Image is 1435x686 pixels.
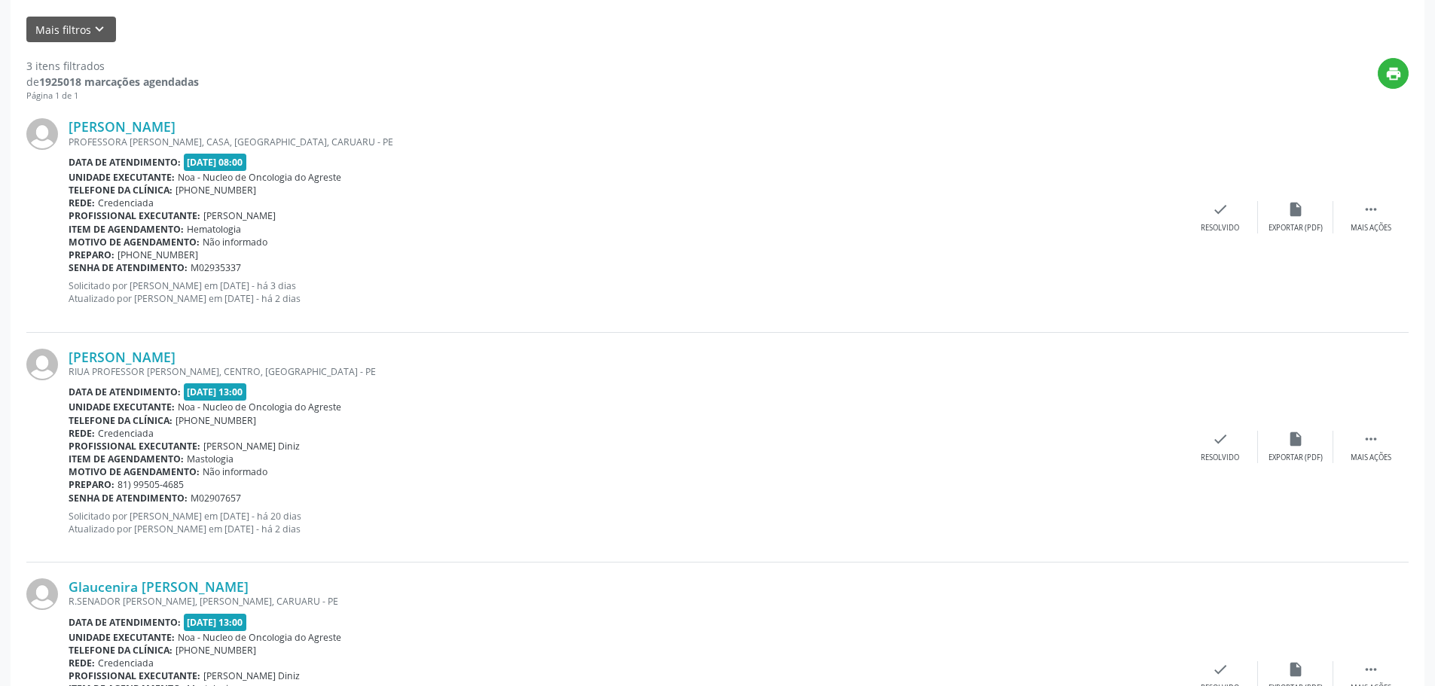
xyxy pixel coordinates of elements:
b: Profissional executante: [69,440,200,453]
span: Não informado [203,465,267,478]
div: Página 1 de 1 [26,90,199,102]
p: Solicitado por [PERSON_NAME] em [DATE] - há 20 dias Atualizado por [PERSON_NAME] em [DATE] - há 2... [69,510,1183,535]
div: Resolvido [1201,223,1239,233]
span: Noa - Nucleo de Oncologia do Agreste [178,171,341,184]
i:  [1363,661,1379,678]
span: 81) 99505-4685 [118,478,184,491]
b: Motivo de agendamento: [69,236,200,248]
span: Credenciada [98,427,154,440]
span: [PERSON_NAME] [203,209,276,222]
i:  [1363,431,1379,447]
span: [PHONE_NUMBER] [176,414,256,427]
b: Data de atendimento: [69,156,181,169]
b: Rede: [69,657,95,669]
div: de [26,74,199,90]
span: M02935337 [191,261,241,274]
strong: 1925018 marcações agendadas [39,75,199,89]
b: Rede: [69,197,95,209]
b: Preparo: [69,478,114,491]
i: insert_drive_file [1287,201,1304,218]
span: [DATE] 13:00 [184,614,247,631]
i: keyboard_arrow_down [91,21,108,38]
span: M02907657 [191,492,241,505]
span: [PHONE_NUMBER] [176,184,256,197]
p: Solicitado por [PERSON_NAME] em [DATE] - há 3 dias Atualizado por [PERSON_NAME] em [DATE] - há 2 ... [69,279,1183,305]
span: Noa - Nucleo de Oncologia do Agreste [178,631,341,644]
b: Senha de atendimento: [69,261,188,274]
b: Unidade executante: [69,171,175,184]
span: Credenciada [98,657,154,669]
span: Hematologia [187,223,241,236]
img: img [26,349,58,380]
b: Data de atendimento: [69,386,181,398]
span: [PHONE_NUMBER] [176,644,256,657]
a: [PERSON_NAME] [69,349,176,365]
b: Item de agendamento: [69,453,184,465]
div: Mais ações [1351,223,1391,233]
i: insert_drive_file [1287,661,1304,678]
a: Glaucenira [PERSON_NAME] [69,578,249,595]
div: RIUA PROFESSOR [PERSON_NAME], CENTRO, [GEOGRAPHIC_DATA] - PE [69,365,1183,378]
i:  [1363,201,1379,218]
b: Item de agendamento: [69,223,184,236]
b: Data de atendimento: [69,616,181,629]
b: Profissional executante: [69,209,200,222]
div: Resolvido [1201,453,1239,463]
b: Profissional executante: [69,669,200,682]
b: Unidade executante: [69,401,175,413]
div: Exportar (PDF) [1269,453,1323,463]
b: Unidade executante: [69,631,175,644]
span: Credenciada [98,197,154,209]
i: check [1212,431,1229,447]
b: Telefone da clínica: [69,644,173,657]
div: Exportar (PDF) [1269,223,1323,233]
button: Mais filtroskeyboard_arrow_down [26,17,116,43]
i: insert_drive_file [1287,431,1304,447]
span: [PHONE_NUMBER] [118,248,198,261]
button: print [1378,58,1409,89]
div: R.SENADOR [PERSON_NAME], [PERSON_NAME], CARUARU - PE [69,595,1183,608]
img: img [26,578,58,610]
span: Não informado [203,236,267,248]
img: img [26,118,58,150]
div: PROFESSORA [PERSON_NAME], CASA, [GEOGRAPHIC_DATA], CARUARU - PE [69,136,1183,148]
span: [DATE] 08:00 [184,154,247,171]
b: Telefone da clínica: [69,184,173,197]
b: Motivo de agendamento: [69,465,200,478]
span: [DATE] 13:00 [184,383,247,401]
b: Telefone da clínica: [69,414,173,427]
b: Preparo: [69,248,114,261]
div: 3 itens filtrados [26,58,199,74]
b: Rede: [69,427,95,440]
a: [PERSON_NAME] [69,118,176,135]
i: check [1212,661,1229,678]
i: check [1212,201,1229,218]
span: Mastologia [187,453,234,465]
i: print [1385,66,1402,82]
div: Mais ações [1351,453,1391,463]
span: Noa - Nucleo de Oncologia do Agreste [178,401,341,413]
span: [PERSON_NAME] Diniz [203,669,300,682]
b: Senha de atendimento: [69,492,188,505]
span: [PERSON_NAME] Diniz [203,440,300,453]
